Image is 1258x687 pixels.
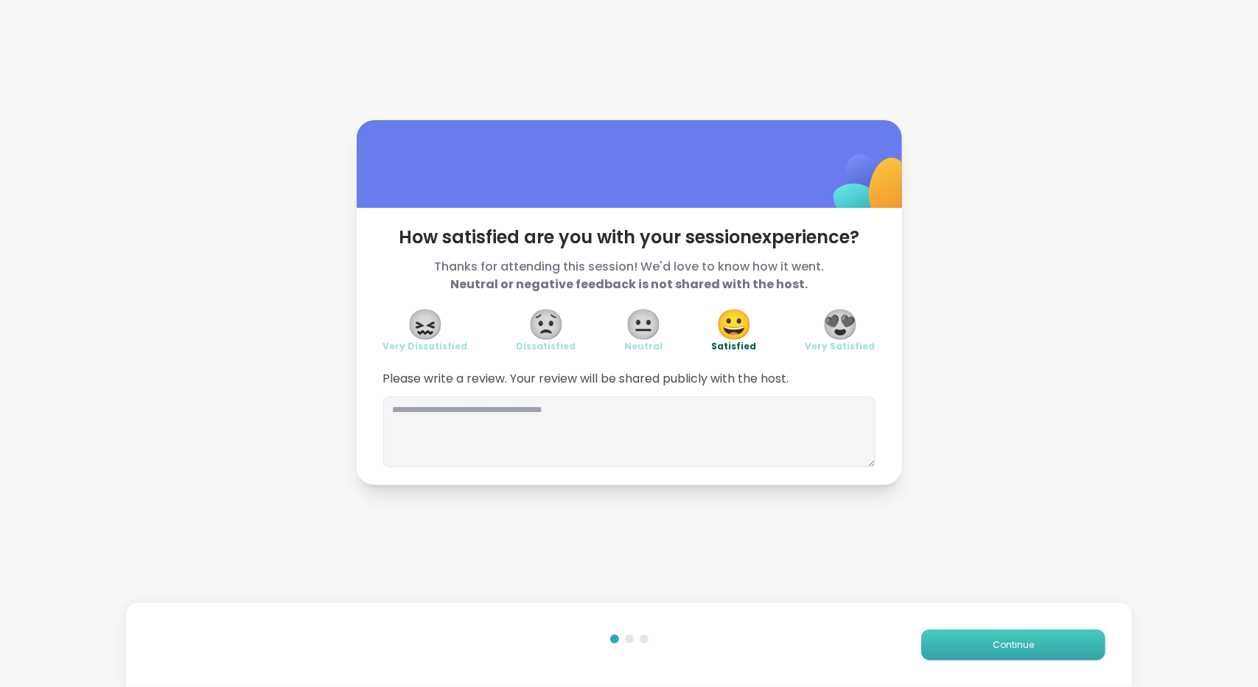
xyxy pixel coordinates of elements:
[712,341,757,352] span: Satisfied
[383,226,876,249] span: How satisfied are you with your session experience?
[799,116,946,262] img: ShareWell Logomark
[528,311,565,338] span: 😟
[383,258,876,293] span: Thanks for attending this session! We'd love to know how it went.
[517,341,576,352] span: Dissatisfied
[716,311,752,338] span: 😀
[383,341,468,352] span: Very Dissatisfied
[993,638,1034,652] span: Continue
[822,311,859,338] span: 😍
[450,276,808,293] b: Neutral or negative feedback is not shared with the host.
[407,311,444,338] span: 😖
[626,311,663,338] span: 😐
[806,341,876,352] span: Very Satisfied
[625,341,663,352] span: Neutral
[383,370,876,388] span: Please write a review. Your review will be shared publicly with the host.
[921,630,1105,660] button: Continue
